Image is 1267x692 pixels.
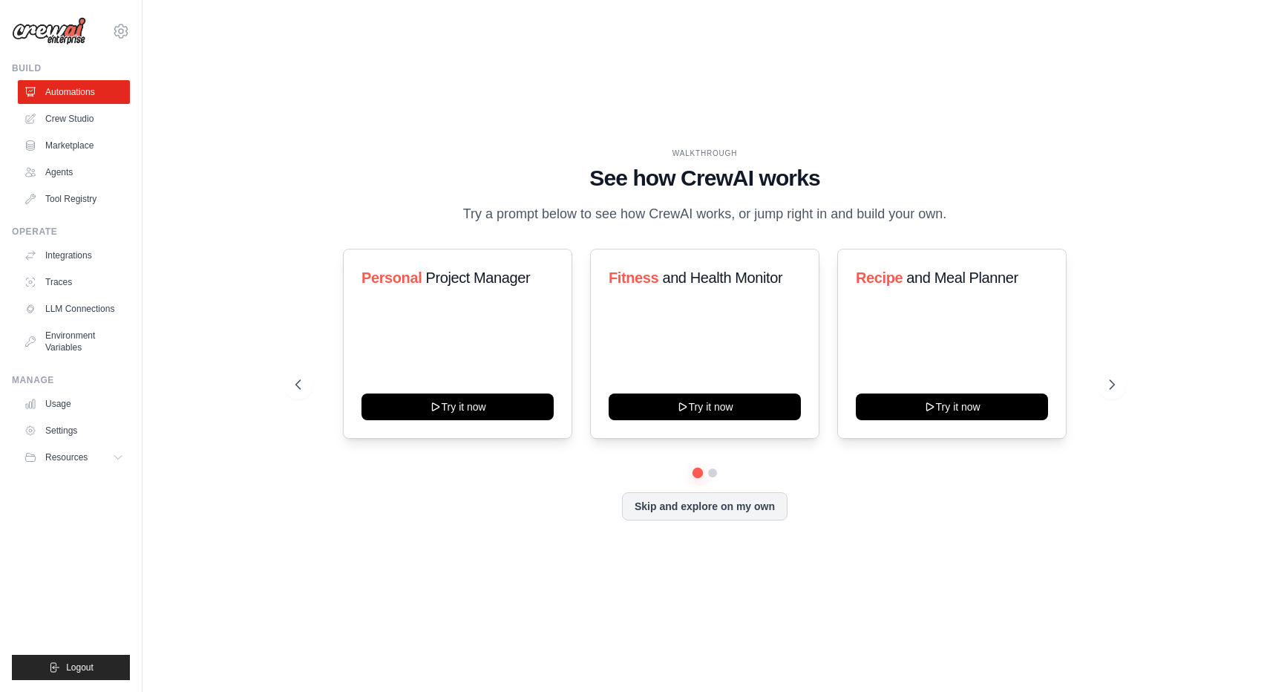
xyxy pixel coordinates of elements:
[18,270,130,294] a: Traces
[295,148,1115,159] div: WALKTHROUGH
[18,324,130,359] a: Environment Variables
[45,451,88,463] span: Resources
[12,17,86,45] img: Logo
[18,134,130,157] a: Marketplace
[12,226,130,238] div: Operate
[18,392,130,416] a: Usage
[622,492,788,520] button: Skip and explore on my own
[18,107,130,131] a: Crew Studio
[662,270,782,286] span: and Health Monitor
[18,187,130,211] a: Tool Registry
[609,270,658,286] span: Fitness
[907,270,1018,286] span: and Meal Planner
[18,445,130,469] button: Resources
[361,270,422,286] span: Personal
[18,297,130,321] a: LLM Connections
[18,160,130,184] a: Agents
[18,80,130,104] a: Automations
[66,662,94,673] span: Logout
[12,374,130,386] div: Manage
[856,270,903,286] span: Recipe
[456,203,955,225] p: Try a prompt below to see how CrewAI works, or jump right in and build your own.
[425,270,530,286] span: Project Manager
[361,394,554,420] button: Try it now
[18,244,130,267] a: Integrations
[856,394,1048,420] button: Try it now
[609,394,801,420] button: Try it now
[12,62,130,74] div: Build
[12,655,130,680] button: Logout
[18,419,130,443] a: Settings
[295,165,1115,192] h1: See how CrewAI works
